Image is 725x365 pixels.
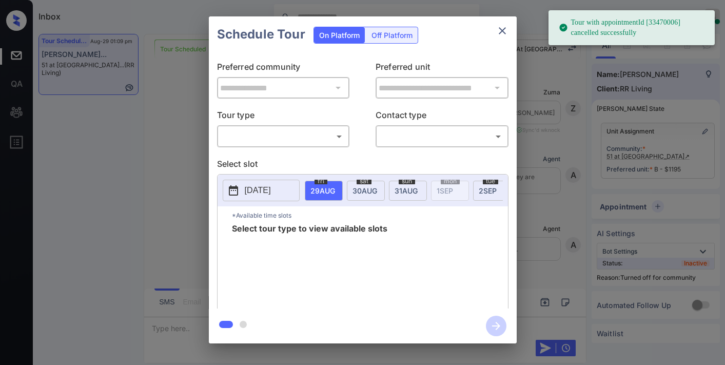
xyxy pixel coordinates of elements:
p: Preferred community [217,61,350,77]
span: sun [399,178,415,184]
p: Contact type [376,109,508,125]
button: close [492,21,513,41]
p: *Available time slots [232,206,508,224]
div: date-select [473,181,511,201]
div: On Platform [314,27,365,43]
span: 30 AUG [352,186,377,195]
div: date-select [305,181,343,201]
div: Off Platform [366,27,418,43]
span: fri [315,178,327,184]
p: Preferred unit [376,61,508,77]
div: date-select [347,181,385,201]
span: Select tour type to view available slots [232,224,387,306]
div: Tour with appointmentId [33470006] cancelled successfully [559,13,707,42]
button: [DATE] [223,180,300,201]
p: Select slot [217,158,508,174]
span: 31 AUG [395,186,418,195]
span: tue [483,178,498,184]
p: Tour type [217,109,350,125]
span: 29 AUG [310,186,335,195]
span: sat [357,178,371,184]
div: date-select [389,181,427,201]
span: 2 SEP [479,186,497,195]
p: [DATE] [245,184,271,197]
h2: Schedule Tour [209,16,313,52]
